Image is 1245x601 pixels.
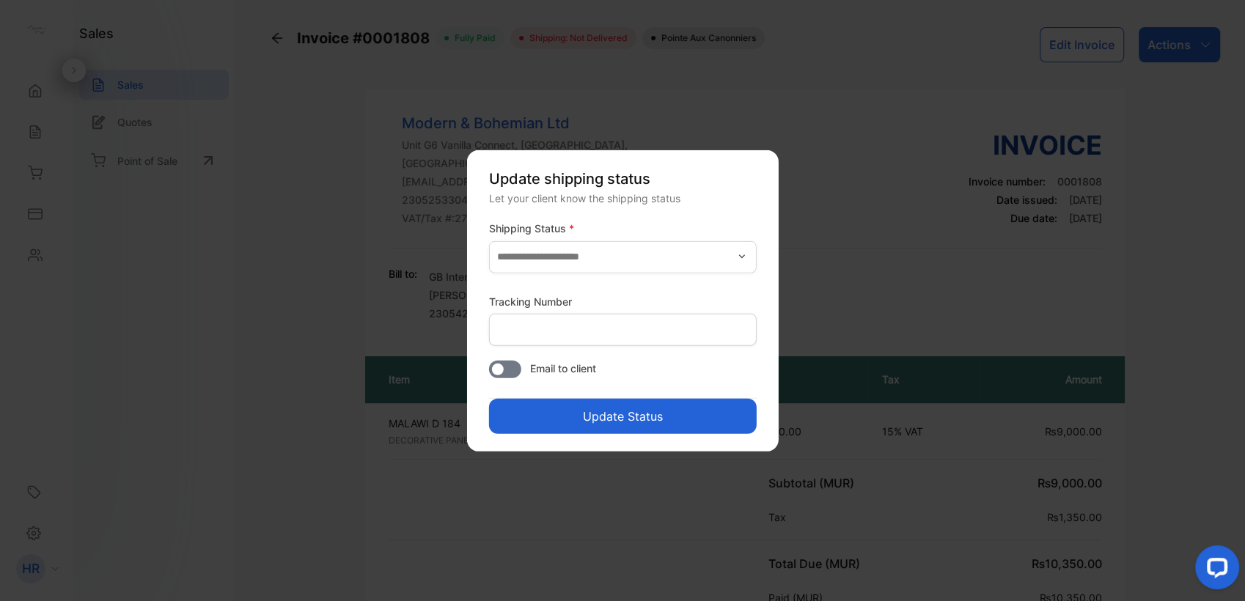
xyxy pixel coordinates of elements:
label: Shipping Status [489,221,757,236]
p: Update shipping status [489,168,757,190]
span: Email to client [530,360,596,375]
iframe: LiveChat chat widget [1183,539,1245,601]
label: Tracking Number [489,293,572,309]
button: Update Status [489,398,757,433]
div: Let your client know the shipping status [489,191,757,206]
